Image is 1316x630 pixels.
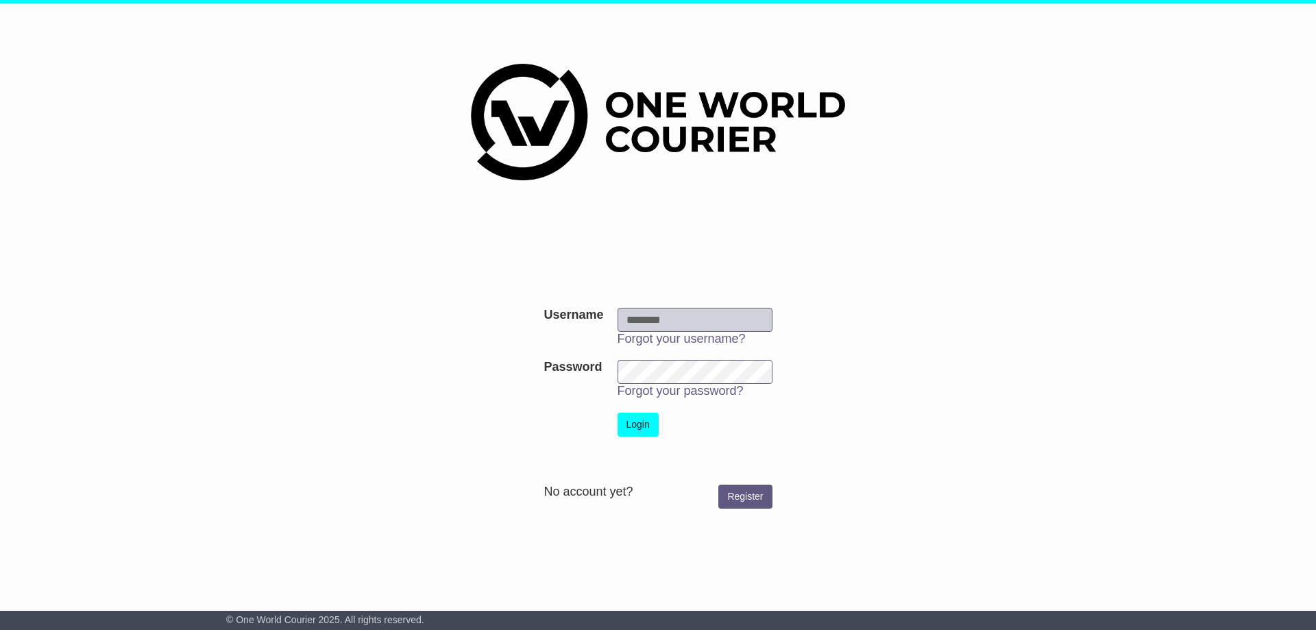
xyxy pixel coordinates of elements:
[226,614,424,625] span: © One World Courier 2025. All rights reserved.
[618,384,744,398] a: Forgot your password?
[471,64,845,180] img: One World
[544,485,772,500] div: No account yet?
[618,413,659,437] button: Login
[544,308,603,323] label: Username
[618,332,746,346] a: Forgot your username?
[544,360,602,375] label: Password
[718,485,772,509] a: Register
